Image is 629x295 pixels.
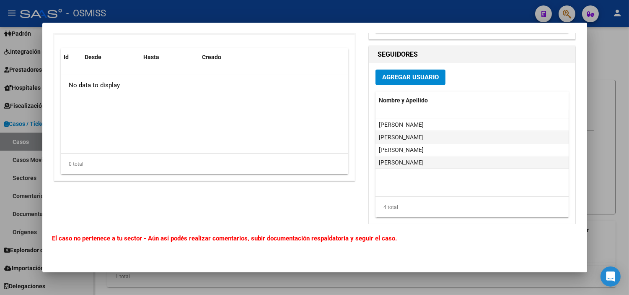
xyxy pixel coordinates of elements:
[379,146,424,153] span: [PERSON_NAME]
[202,54,222,60] span: Creado
[64,54,69,60] span: Id
[379,97,428,104] span: Nombre y Apellido
[85,54,102,60] span: Desde
[199,48,241,66] datatable-header-cell: Creado
[61,154,348,175] div: 0 total
[61,48,82,66] datatable-header-cell: Id
[140,48,199,66] datatable-header-cell: Hasta
[61,75,562,96] div: No data to display
[601,266,621,287] div: Open Intercom Messenger
[379,159,424,166] span: [PERSON_NAME]
[379,121,424,128] span: [PERSON_NAME]
[382,73,439,81] span: Agregar Usuario
[375,197,569,218] div: 4 total
[378,50,567,60] h1: SEGUIDORES
[52,235,397,242] b: El caso no pertenece a tu sector - Aún así podés realizar comentarios, subir documentación respal...
[375,91,612,110] datatable-header-cell: Nombre y Apellido
[375,69,445,85] button: Agregar Usuario
[379,134,424,141] span: [PERSON_NAME]
[82,48,140,66] datatable-header-cell: Desde
[144,54,160,60] span: Hasta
